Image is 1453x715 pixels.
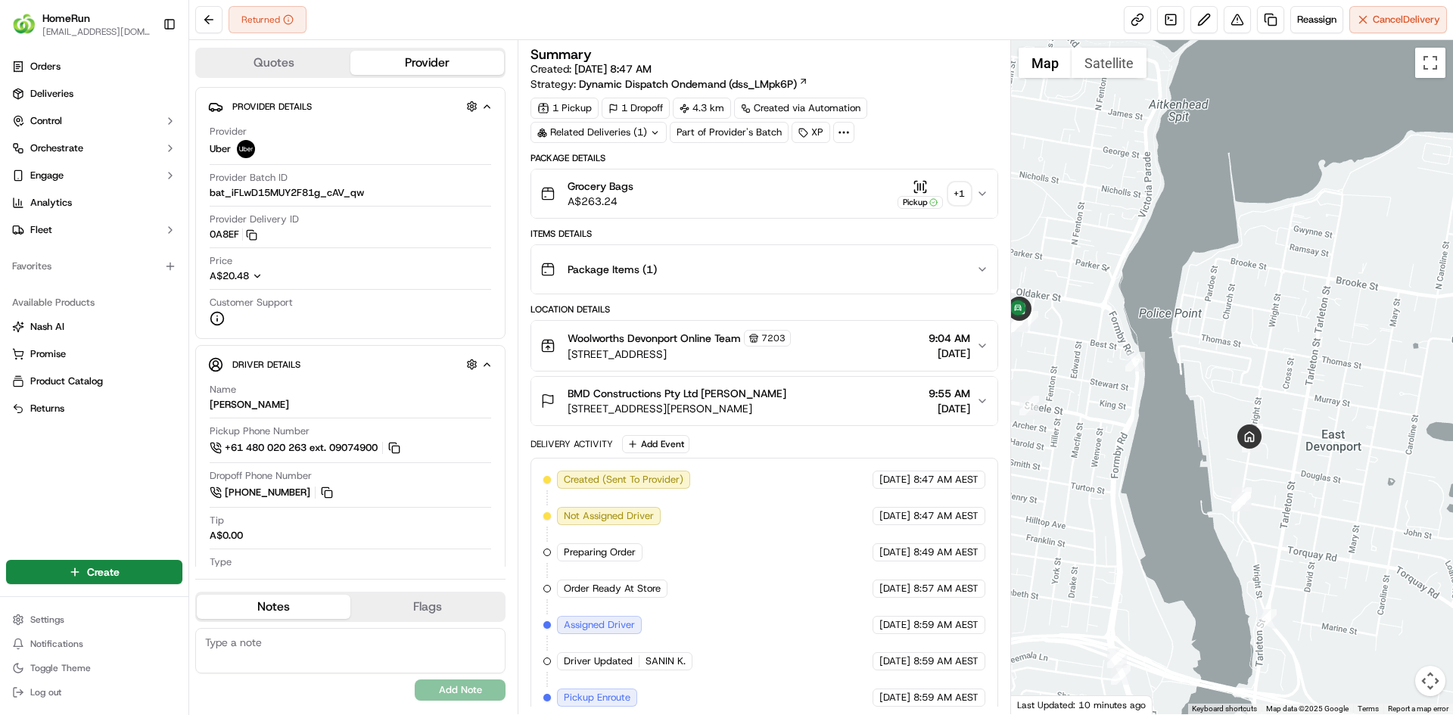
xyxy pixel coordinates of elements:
[30,614,64,626] span: Settings
[949,183,970,204] div: + 1
[568,194,633,209] span: A$263.24
[1232,487,1252,507] div: 12
[531,169,997,218] button: Grocery BagsA$263.24Pickup+1
[42,26,151,38] span: [EMAIL_ADDRESS][DOMAIN_NAME]
[197,595,350,619] button: Notes
[929,386,970,401] span: 9:55 AM
[1011,695,1153,714] div: Last Updated: 10 minutes ago
[530,76,808,92] div: Strategy:
[12,12,36,36] img: HomeRun
[1072,48,1147,78] button: Show satellite imagery
[564,691,630,704] span: Pickup Enroute
[143,219,243,235] span: API Documentation
[210,254,232,268] span: Price
[1415,666,1445,696] button: Map camera controls
[879,473,910,487] span: [DATE]
[530,61,652,76] span: Created:
[30,223,52,237] span: Fleet
[673,98,731,119] div: 4.3 km
[761,332,786,344] span: 7203
[1266,704,1349,713] span: Map data ©2025 Google
[6,54,182,79] a: Orders
[42,11,90,26] button: HomeRun
[913,691,979,704] span: 8:59 AM AEST
[913,582,979,595] span: 8:57 AM AEST
[579,76,797,92] span: Dynamic Dispatch Ondemand (dss_LMpk6P)
[232,101,312,113] span: Provider Details
[30,219,116,235] span: Knowledge Base
[602,98,670,119] div: 1 Dropoff
[530,438,613,450] div: Delivery Activity
[568,347,791,362] span: [STREET_ADDRESS]
[12,375,176,388] a: Product Catalog
[6,163,182,188] button: Engage
[30,686,61,698] span: Log out
[564,546,636,559] span: Preparing Order
[225,441,378,455] span: +61 480 020 263 ext. 09074900
[574,62,652,76] span: [DATE] 8:47 AM
[530,122,667,143] div: Related Deliveries (1)
[913,546,979,559] span: 8:49 AM AEST
[564,509,654,523] span: Not Assigned Driver
[12,320,176,334] a: Nash AI
[6,657,182,679] button: Toggle Theme
[6,560,182,584] button: Create
[210,269,249,282] span: A$20.48
[1388,704,1448,713] a: Report a map error
[1415,48,1445,78] button: Toggle fullscreen view
[210,269,343,283] button: A$20.48
[1000,319,1019,339] div: 2
[15,61,275,85] p: Welcome 👋
[568,386,786,401] span: BMD Constructions Pty Ltd [PERSON_NAME]
[30,141,83,155] span: Orchestrate
[208,94,493,119] button: Provider Details
[30,662,91,674] span: Toggle Theme
[622,435,689,453] button: Add Event
[210,484,335,501] a: [PHONE_NUMBER]
[30,320,64,334] span: Nash AI
[6,191,182,215] a: Analytics
[6,291,182,315] div: Available Products
[1019,311,1038,331] div: 1
[879,654,910,668] span: [DATE]
[151,256,183,268] span: Pylon
[210,142,231,156] span: Uber
[564,618,635,632] span: Assigned Driver
[122,213,249,241] a: 💻API Documentation
[879,582,910,595] span: [DATE]
[87,564,120,580] span: Create
[51,145,248,160] div: Start new chat
[208,352,493,377] button: Driver Details
[1257,609,1277,629] div: 8
[568,331,741,346] span: Woolworths Devonport Online Team
[30,347,66,361] span: Promise
[568,401,786,416] span: [STREET_ADDRESS][PERSON_NAME]
[210,186,364,200] span: bat_iFLwD15MUY2F81g_cAV_qw
[929,331,970,346] span: 9:04 AM
[6,633,182,654] button: Notifications
[350,51,504,75] button: Provider
[530,152,997,164] div: Package Details
[1242,433,1262,452] div: 10
[257,149,275,167] button: Start new chat
[734,98,867,119] a: Created via Automation
[210,398,289,412] div: [PERSON_NAME]
[530,98,599,119] div: 1 Pickup
[1015,695,1065,714] img: Google
[350,595,504,619] button: Flags
[6,342,182,366] button: Promise
[210,529,243,542] div: A$0.00
[210,440,403,456] a: +61 480 020 263 ext. 09074900
[568,179,633,194] span: Grocery Bags
[210,125,247,138] span: Provider
[913,618,979,632] span: 8:59 AM AEST
[1111,665,1131,685] div: 7
[579,76,808,92] a: Dynamic Dispatch Ondemand (dss_LMpk6P)
[229,6,306,33] div: Returned
[913,509,979,523] span: 8:47 AM AEST
[564,654,633,668] span: Driver Updated
[879,509,910,523] span: [DATE]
